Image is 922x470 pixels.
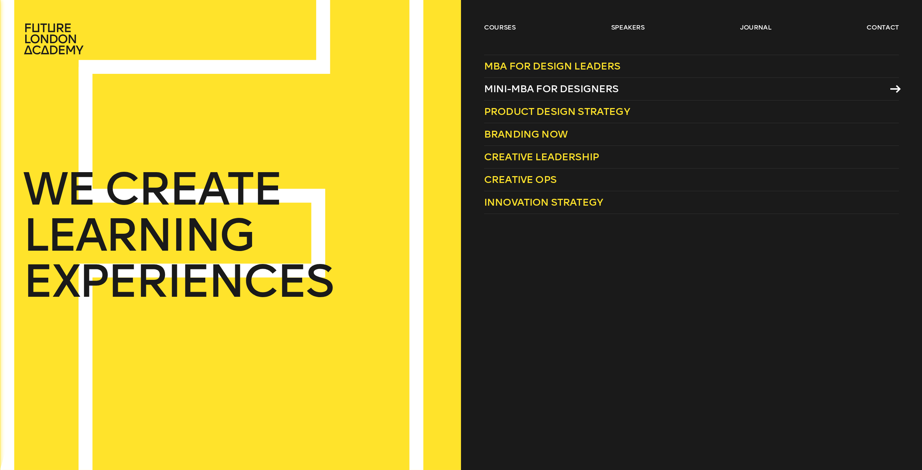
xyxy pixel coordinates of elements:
[484,23,516,32] a: courses
[740,23,771,32] a: journal
[484,100,899,123] a: Product Design Strategy
[484,60,621,72] span: MBA for Design Leaders
[867,23,899,32] a: contact
[484,174,556,185] span: Creative Ops
[484,55,899,78] a: MBA for Design Leaders
[484,191,899,214] a: Innovation Strategy
[484,83,619,95] span: Mini-MBA for Designers
[484,123,899,146] a: Branding Now
[484,106,630,117] span: Product Design Strategy
[484,146,899,169] a: Creative Leadership
[484,169,899,191] a: Creative Ops
[484,196,603,208] span: Innovation Strategy
[484,151,599,163] span: Creative Leadership
[484,78,899,100] a: Mini-MBA for Designers
[484,128,568,140] span: Branding Now
[611,23,645,32] a: speakers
